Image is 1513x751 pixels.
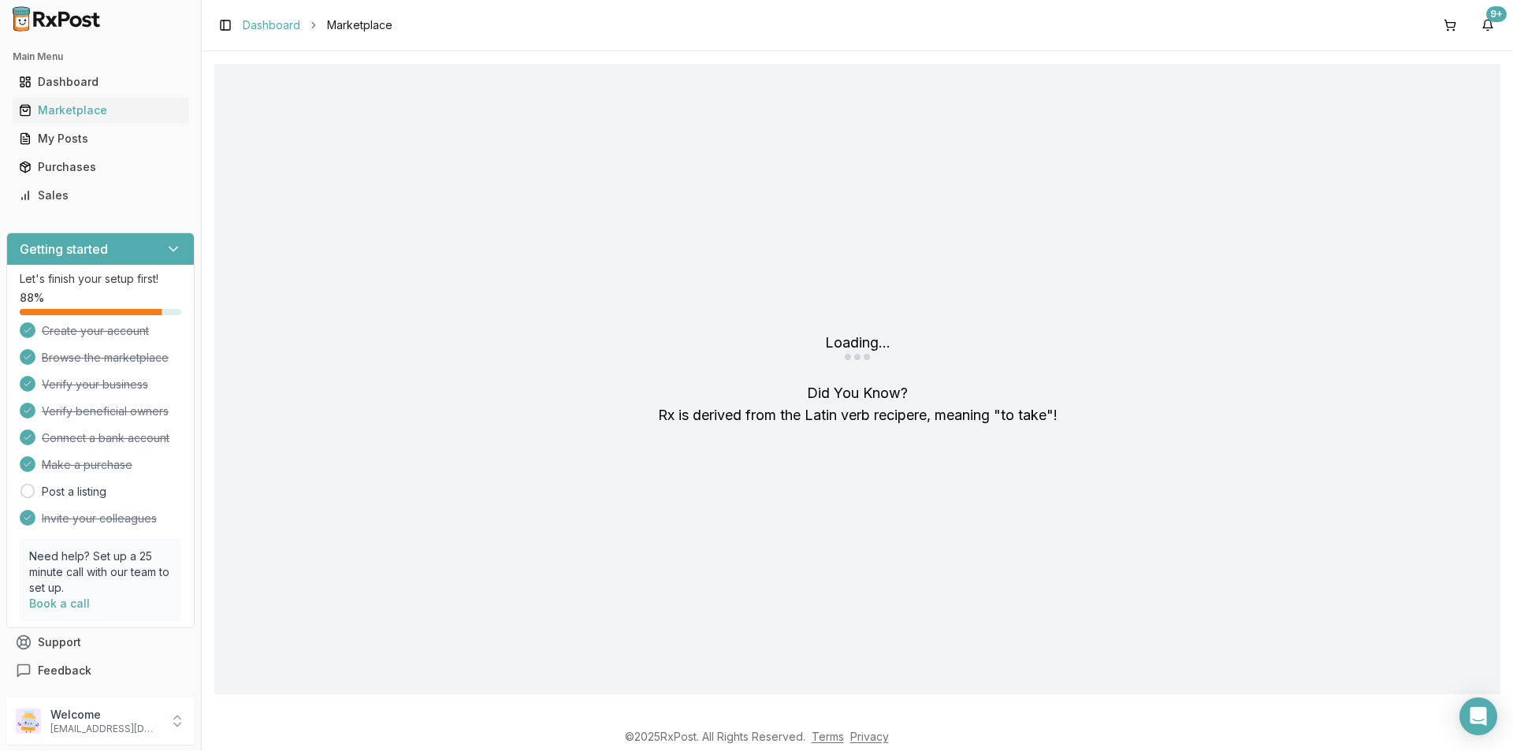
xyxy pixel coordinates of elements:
div: Open Intercom Messenger [1459,697,1497,735]
div: Dashboard [19,74,182,90]
img: User avatar [16,708,41,734]
a: Dashboard [13,68,188,96]
p: Need help? Set up a 25 minute call with our team to set up. [29,548,172,596]
a: Privacy [850,730,889,743]
div: Did You Know? [658,382,1058,426]
h3: Getting started [20,240,108,258]
span: Connect a bank account [42,430,169,446]
a: Purchases [13,153,188,181]
div: 9+ [1486,6,1507,22]
div: Purchases [19,159,182,175]
span: Verify your business [42,377,148,392]
nav: breadcrumb [243,17,392,33]
div: My Posts [19,131,182,147]
h2: Main Menu [13,50,188,63]
a: Post a listing [42,484,106,500]
div: Loading... [825,332,890,354]
div: Sales [19,188,182,203]
a: Sales [13,181,188,210]
a: Marketplace [13,96,188,125]
a: My Posts [13,125,188,153]
button: My Posts [6,126,195,151]
img: RxPost Logo [6,6,107,32]
p: Welcome [50,707,160,723]
button: 9+ [1475,13,1500,38]
button: Purchases [6,154,195,180]
button: Support [6,628,195,656]
a: Dashboard [243,17,300,33]
p: [EMAIL_ADDRESS][DOMAIN_NAME] [50,723,160,735]
span: Create your account [42,323,149,339]
span: Make a purchase [42,457,132,473]
a: Book a call [29,597,90,610]
button: Sales [6,183,195,208]
span: Browse the marketplace [42,350,169,366]
span: Rx is derived from the Latin verb recipere, meaning "to take" ! [658,407,1058,423]
span: Verify beneficial owners [42,403,169,419]
span: Marketplace [327,17,392,33]
span: 88 % [20,290,44,306]
button: Dashboard [6,69,195,95]
a: Terms [812,730,844,743]
p: Let's finish your setup first! [20,271,181,287]
button: Marketplace [6,98,195,123]
span: Invite your colleagues [42,511,157,526]
span: Feedback [38,663,91,679]
button: Feedback [6,656,195,685]
div: Marketplace [19,102,182,118]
